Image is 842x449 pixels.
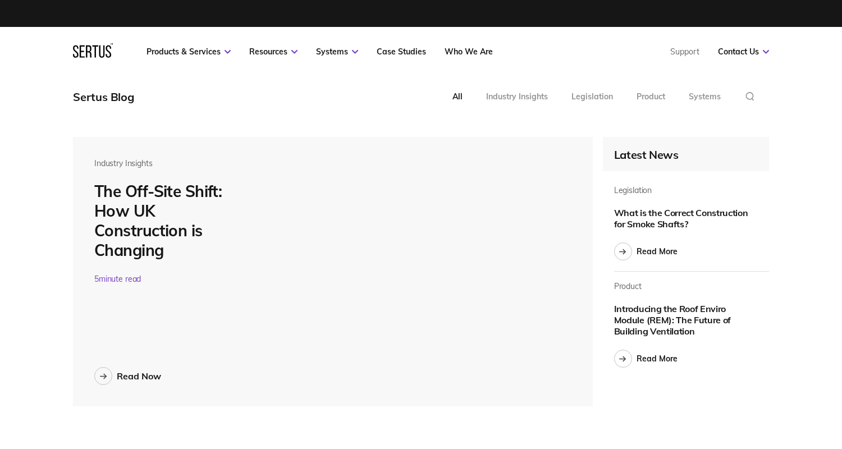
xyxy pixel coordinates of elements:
div: 5 minute read [94,274,228,284]
a: Case Studies [377,47,426,57]
div: Legislation [571,91,613,102]
a: Systems [316,47,358,57]
div: The Off-Site Shift: How UK Construction is Changing [94,181,228,260]
a: Products & Services [147,47,231,57]
a: Contact Us [718,47,769,57]
div: Product [614,281,642,291]
a: Who We Are [445,47,493,57]
div: Legislation [614,185,652,195]
div: Latest News [614,148,758,162]
div: Sertus Blog [73,90,134,104]
div: All [452,91,463,102]
a: Support [670,47,699,57]
div: Industry Insights [94,158,228,168]
div: Product [637,91,665,102]
div: What is the Correct Construction for Smoke Shafts? [614,207,754,230]
a: Read More [614,350,678,368]
a: Read More [614,242,678,260]
div: Read Now [117,370,161,382]
div: Industry Insights [486,91,548,102]
div: Introducing the Roof Enviro Module (REM): The Future of Building Ventilation [614,303,754,337]
div: Systems [689,91,721,102]
div: Read More [637,354,678,364]
div: Read More [637,246,678,256]
a: Resources [249,47,298,57]
a: Read Now [94,367,161,385]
